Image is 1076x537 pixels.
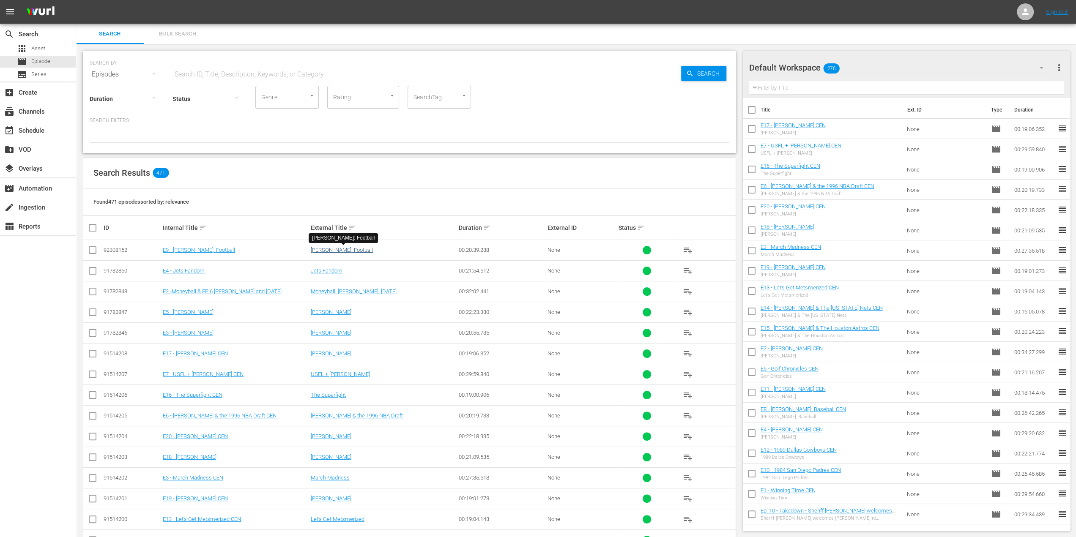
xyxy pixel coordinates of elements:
[683,266,693,276] span: playlist_add
[761,373,819,379] div: Golf Chronicles
[4,125,14,136] span: Schedule
[1011,322,1057,342] td: 00:20:24.223
[20,2,61,22] img: ans4CAIJ8jUAAAAAAAAAAAAAAAAAAAAAAAAgQb4GAAAAAAAAAAAAAAAAAAAAAAAAJMjXAAAAAAAAAAAAAAAAAAAAAAAAgAT5G...
[904,484,988,504] td: None
[1057,509,1068,519] span: reorder
[761,191,874,196] div: [PERSON_NAME] & the 1996 NBA Draft
[761,203,826,210] a: E20 - [PERSON_NAME] CEN
[311,433,351,439] a: [PERSON_NAME]
[991,164,1001,174] span: Episode
[986,98,1009,122] th: Type
[90,117,729,124] p: Search Filters:
[163,516,241,522] a: E13 - Let’s Get Metsmerized CEN
[311,288,397,294] a: Moneyball, [PERSON_NAME], [DATE]
[683,431,693,442] span: playlist_add
[548,267,616,274] div: None
[1011,382,1057,403] td: 00:18:14.475
[311,474,350,481] a: March Madness
[4,221,14,232] span: Reports
[683,473,693,483] span: playlist_add
[761,163,820,169] a: E16 - The Superfight CEN
[761,426,823,433] a: E4 - [PERSON_NAME] CEN
[761,122,826,128] a: E17 - [PERSON_NAME] CEN
[761,414,846,420] div: [PERSON_NAME]: Baseball
[153,168,169,178] span: 471
[311,392,346,398] a: The Superfight
[459,454,545,460] div: 00:21:09.535
[678,302,698,322] button: playlist_add
[163,267,205,274] a: E4 - Jets Fandom
[1057,367,1068,377] span: reorder
[4,106,14,117] span: Channels
[904,463,988,484] td: None
[761,98,903,122] th: Title
[104,433,160,439] div: 91514204
[1057,488,1068,499] span: reorder
[388,92,396,100] button: Open
[459,267,545,274] div: 00:21:54.512
[4,183,14,194] span: Automation
[548,330,616,336] div: None
[104,330,160,336] div: 91782846
[459,247,545,253] div: 00:20:39.238
[991,489,1001,499] span: Episode
[1057,346,1068,357] span: reorder
[1011,484,1057,504] td: 00:29:54.660
[749,56,1051,79] div: Default Workspace
[904,200,988,220] td: None
[163,474,223,481] a: E3 - March Madness CEN
[761,406,846,412] a: E8 - [PERSON_NAME]: Baseball CEN
[548,224,616,231] div: External ID
[761,284,839,291] a: E13 - Let’s Get Metsmerized CEN
[902,98,986,122] th: Ext. ID
[904,382,988,403] td: None
[149,29,206,39] span: Bulk Search
[548,371,616,377] div: None
[1011,281,1057,301] td: 00:19:04.143
[163,412,277,419] a: E6 - [PERSON_NAME] & the 1996 NBA Draft CEN
[4,144,14,155] span: VOD
[311,330,351,336] a: [PERSON_NAME]
[761,244,821,250] a: E3 - March Madness CEN
[163,454,216,460] a: E18 - [PERSON_NAME]
[761,447,837,453] a: E12 - 1989 Dallas Cowboys CEN
[104,392,160,398] div: 91514206
[311,350,351,357] a: [PERSON_NAME]
[1057,468,1068,478] span: reorder
[17,69,27,79] span: Series
[683,286,693,297] span: playlist_add
[1054,63,1064,73] span: more_vert
[904,443,988,463] td: None
[1057,123,1068,134] span: reorder
[904,240,988,261] td: None
[761,292,839,298] div: Let’s Get Metsmerized
[681,66,726,81] button: Search
[683,328,693,338] span: playlist_add
[1011,180,1057,200] td: 00:20:19.733
[548,392,616,398] div: None
[761,434,823,440] div: [PERSON_NAME]
[1011,301,1057,322] td: 00:16:05.078
[4,29,14,39] span: Search
[904,119,988,139] td: None
[991,367,1001,377] span: Episode
[761,325,879,331] a: E15 - [PERSON_NAME] & The Houston Astros CEN
[904,139,988,159] td: None
[163,247,235,253] a: E9 - [PERSON_NAME]: Football
[694,66,726,81] span: Search
[163,330,214,336] a: E3 - [PERSON_NAME]
[683,452,693,462] span: playlist_add
[459,392,545,398] div: 00:19:00.906
[1011,200,1057,220] td: 00:22:18.335
[904,261,988,281] td: None
[1057,306,1068,316] span: reorder
[683,245,693,255] span: playlist_add
[991,448,1001,458] span: Episode
[104,288,160,294] div: 91782848
[991,469,1001,479] span: Episode
[683,307,693,317] span: playlist_add
[904,220,988,240] td: None
[678,509,698,529] button: playlist_add
[1011,261,1057,281] td: 00:19:01.273
[163,350,228,357] a: E17 - [PERSON_NAME] CEN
